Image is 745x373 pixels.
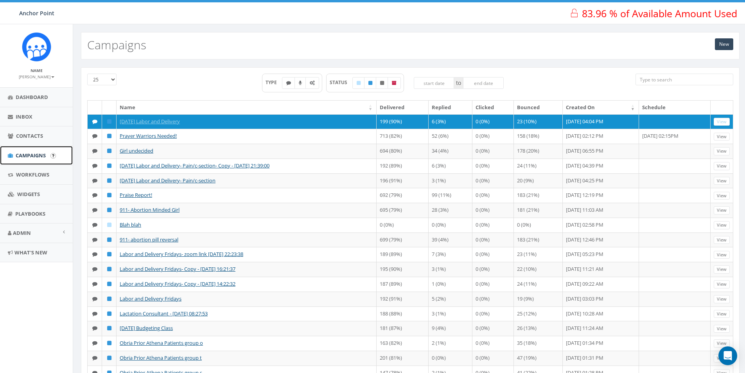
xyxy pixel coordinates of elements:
a: [DATE] Labor and Delivery [120,118,180,125]
td: 0 (0%) [472,306,514,321]
td: 0 (0%) [472,351,514,366]
td: 24 (11%) [514,277,563,292]
td: 695 (79%) [377,203,429,218]
td: [DATE] 09:22 AM [563,277,639,292]
i: Published [107,296,111,301]
label: Text SMS [282,77,295,89]
td: 3 (1%) [429,173,472,188]
i: Published [107,148,111,153]
a: View [714,162,730,170]
small: Name [31,68,43,73]
td: [DATE] 11:21 AM [563,262,639,277]
i: Text SMS [92,163,97,168]
td: 0 (0%) [472,336,514,351]
td: [DATE] 01:34 PM [563,336,639,351]
td: 0 (0%) [472,321,514,336]
a: View [714,354,730,362]
i: Published [107,133,111,139]
span: Admin [13,229,31,236]
a: View [714,339,730,348]
td: [DATE] 04:25 PM [563,173,639,188]
td: 34 (4%) [429,144,472,159]
i: Text SMS [92,326,97,331]
a: View [714,177,730,185]
a: Praise Report! [120,191,152,198]
a: New [715,38,733,50]
a: View [714,221,730,229]
a: View [714,265,730,274]
a: [DATE] Labor and Delivery- Pain/c-section- Copy - [DATE] 21:39:00 [120,162,269,169]
a: Girl undecided [120,147,153,154]
a: View [714,236,730,244]
td: 22 (10%) [514,262,563,277]
span: STATUS [330,79,353,86]
label: Ringless Voice Mail [294,77,306,89]
i: Published [107,207,111,213]
td: 183 (21%) [514,232,563,247]
td: 163 (82%) [377,336,429,351]
td: 192 (91%) [377,292,429,306]
a: Labor and Delivery Fridays- zoom link [DATE] 22:23:38 [120,250,243,258]
a: [DATE] Budgeting Class [120,324,173,332]
td: 26 (13%) [514,321,563,336]
i: Text SMS [92,341,97,346]
i: Published [107,252,111,257]
input: end date [463,77,504,89]
span: Playbooks [15,210,45,217]
td: 3 (1%) [429,306,472,321]
h2: Campaigns [87,38,146,51]
td: 0 (0%) [472,129,514,144]
label: Archived [388,77,401,89]
i: Published [107,193,111,198]
a: Obria Prior Athena Patients group t [120,354,202,361]
td: 699 (79%) [377,232,429,247]
a: View [714,310,730,318]
td: 0 (0%) [377,218,429,232]
a: View [714,133,730,141]
i: Text SMS [92,281,97,287]
span: Inbox [16,113,32,120]
td: [DATE] 10:28 AM [563,306,639,321]
i: Published [107,326,111,331]
a: Prayer Warriors Needed! [120,132,177,139]
span: 83.96 % of Available Amount Used [582,7,737,20]
a: View [714,325,730,333]
th: Clicked [472,101,514,114]
i: Published [368,81,372,85]
a: View [714,206,730,214]
td: 3 (1%) [429,262,472,277]
input: Submit [50,153,56,159]
i: Text SMS [92,133,97,139]
td: [DATE] 05:23 PM [563,247,639,262]
td: 23 (10%) [514,114,563,129]
td: [DATE] 01:31 PM [563,351,639,366]
td: 178 (20%) [514,144,563,159]
td: 23 (11%) [514,247,563,262]
a: View [714,147,730,155]
th: Delivered [377,101,429,114]
td: [DATE] 11:24 AM [563,321,639,336]
th: Bounced [514,101,563,114]
a: Blah blah [120,221,141,228]
i: Text SMS [92,296,97,301]
td: 19 (9%) [514,292,563,306]
i: Text SMS [92,355,97,360]
td: 0 (0%) [429,218,472,232]
td: [DATE] 02:15PM [639,129,711,144]
td: [DATE] 02:58 PM [563,218,639,232]
a: View [714,251,730,259]
input: Type to search [635,74,733,85]
i: Text SMS [92,178,97,183]
input: start date [414,77,454,89]
td: 187 (89%) [377,277,429,292]
span: to [454,77,463,89]
td: 192 (89%) [377,159,429,173]
label: Automated Message [305,77,319,89]
td: 195 (90%) [377,262,429,277]
td: [DATE] 04:39 PM [563,159,639,173]
td: 181 (87%) [377,321,429,336]
i: Published [107,267,111,272]
span: Workflows [16,171,49,178]
a: Obria Prior Athena Patients group o [120,339,203,346]
td: 6 (3%) [429,114,472,129]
